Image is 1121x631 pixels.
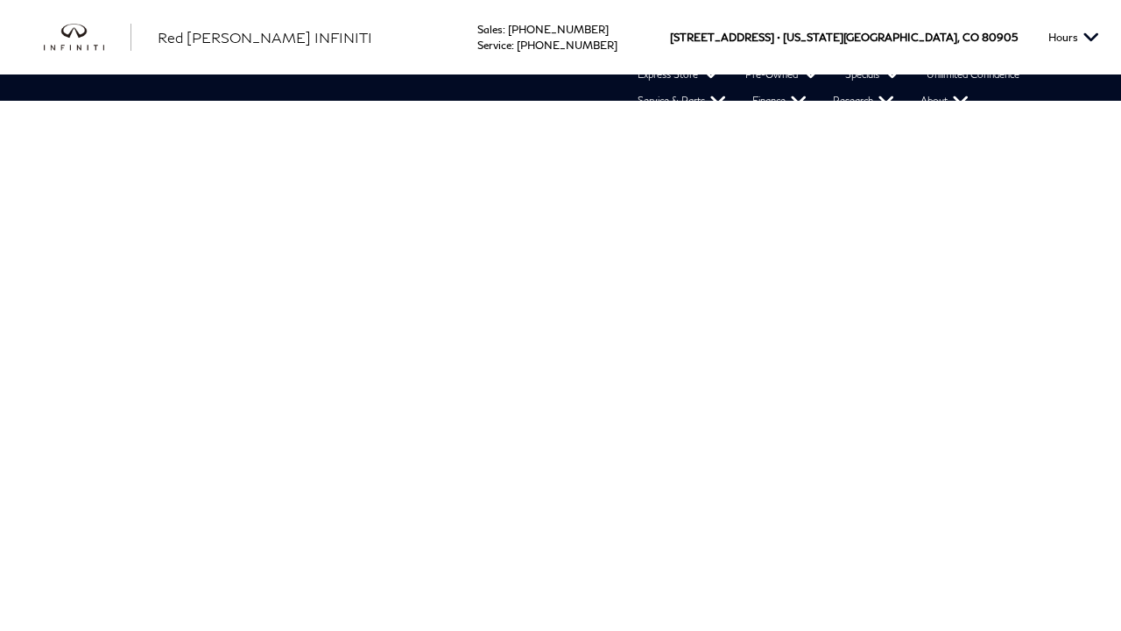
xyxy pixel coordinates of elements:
span: : [511,39,514,52]
a: Finance [739,88,820,114]
a: [PHONE_NUMBER] [508,23,609,36]
a: Red [PERSON_NAME] INFINITI [158,27,372,48]
span: : [503,23,505,36]
a: [PHONE_NUMBER] [517,39,617,52]
a: Research [820,88,907,114]
span: Red [PERSON_NAME] INFINITI [158,29,372,46]
a: [STREET_ADDRESS] • [US_STATE][GEOGRAPHIC_DATA], CO 80905 [670,31,1018,44]
a: Express Store [624,61,732,88]
a: Unlimited Confidence [913,61,1033,88]
nav: Main Navigation [18,61,1121,114]
img: INFINITI [44,24,131,52]
a: About [907,88,982,114]
a: infiniti [44,24,131,52]
a: Specials [832,61,913,88]
span: Sales [477,23,503,36]
a: Pre-Owned [732,61,832,88]
a: Service & Parts [624,88,739,114]
span: Service [477,39,511,52]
